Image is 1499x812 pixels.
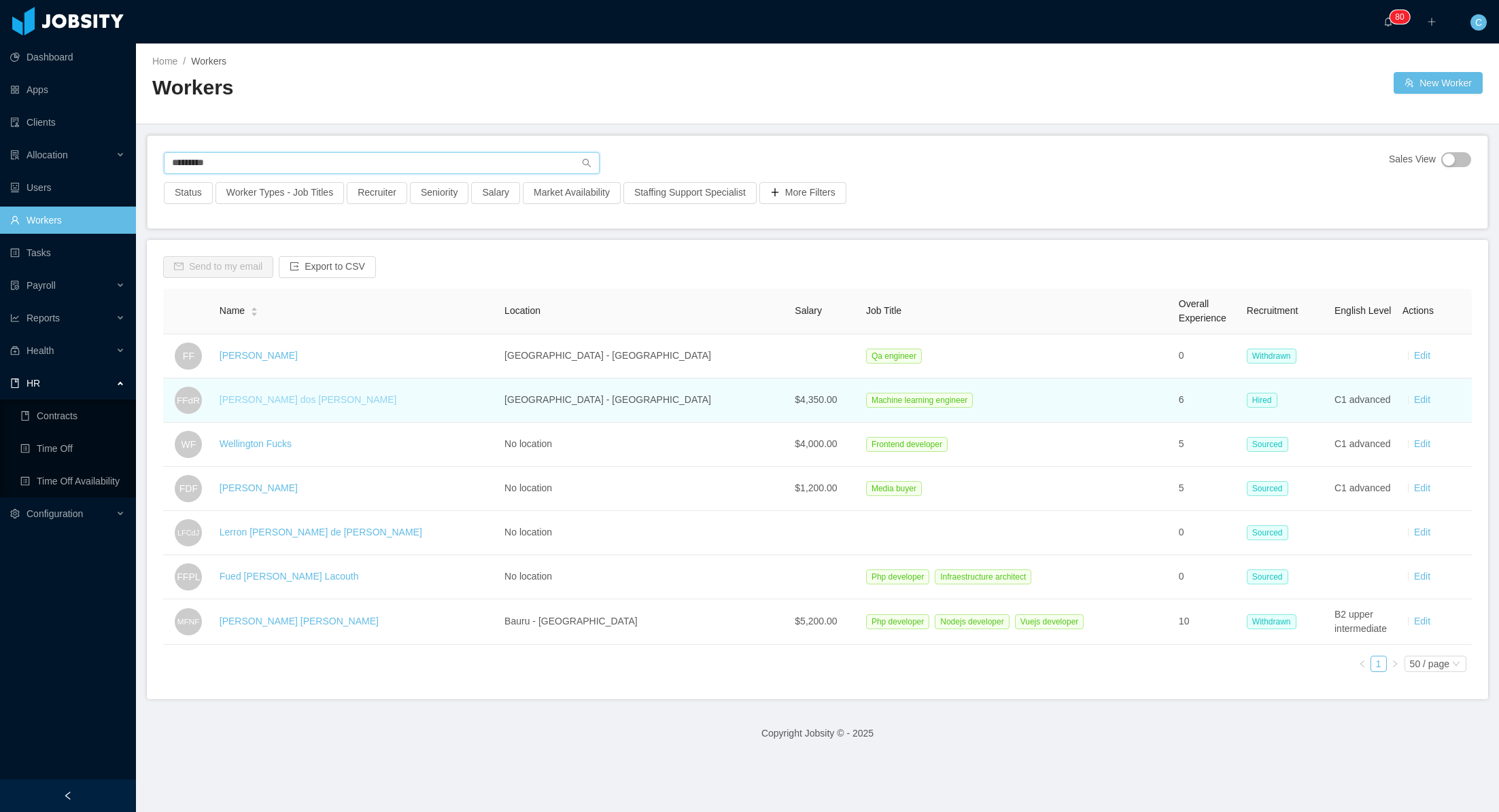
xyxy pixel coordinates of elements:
[191,56,226,67] span: Workers
[499,467,789,511] td: No location
[20,467,125,495] a: icon: profileTime Off Availability
[183,56,186,67] span: /
[866,393,973,408] span: Machine learning engineer
[499,423,789,467] td: No location
[1354,656,1371,672] li: Previous Page
[220,394,397,405] a: [PERSON_NAME] dos [PERSON_NAME]
[220,527,422,537] a: Lerron [PERSON_NAME] de [PERSON_NAME]
[27,149,68,160] span: Allocation
[27,378,40,389] span: HR
[935,569,1031,584] span: Infraestructure architect
[1173,555,1241,599] td: 0
[866,614,929,629] span: Php developer
[1402,305,1434,316] span: Actions
[1452,660,1460,669] i: icon: down
[866,481,922,496] span: Media buyer
[179,475,198,502] span: FDF
[10,313,20,323] i: icon: line-chart
[27,280,56,291] span: Payroll
[1387,656,1403,672] li: Next Page
[27,345,54,356] span: Health
[1173,378,1241,423] td: 6
[1358,660,1366,668] i: icon: left
[1247,438,1294,449] a: Sourced
[220,438,292,449] a: Wellington Fucks
[935,614,1009,629] span: Nodejs developer
[1247,305,1298,316] span: Recruitment
[152,74,818,102] h2: Workers
[251,311,258,315] i: icon: caret-down
[10,174,125,201] a: icon: robotUsers
[1247,482,1294,493] a: Sourced
[1247,437,1288,452] span: Sourced
[499,511,789,555] td: No location
[136,710,1499,757] footer: Copyright Jobsity © - 2025
[1247,393,1277,408] span: Hired
[1414,394,1430,405] a: Edit
[1414,571,1430,582] a: Edit
[216,182,344,204] button: Worker Types - Job Titles
[623,182,757,204] button: Staffing Support Specialist
[1391,660,1399,668] i: icon: right
[1015,614,1084,629] span: Vuejs developer
[10,239,125,266] a: icon: profileTasks
[1414,616,1430,626] a: Edit
[1247,571,1294,582] a: Sourced
[499,378,789,423] td: [GEOGRAPHIC_DATA] - [GEOGRAPHIC_DATA]
[866,305,901,316] span: Job Title
[1173,599,1241,645] td: 10
[164,182,213,204] button: Status
[1475,14,1482,31] span: C
[866,349,922,364] span: Qa engineer
[152,56,177,67] a: Home
[1173,511,1241,555] td: 0
[759,182,846,204] button: icon: plusMore Filters
[1329,467,1397,511] td: C1 advanced
[1394,72,1483,94] button: icon: usergroup-addNew Worker
[795,305,822,316] span: Salary
[10,281,20,290] i: icon: file-protect
[1247,349,1296,364] span: Withdrawn
[499,555,789,599] td: No location
[177,610,200,633] span: MFNF
[10,76,125,103] a: icon: appstoreApps
[523,182,621,204] button: Market Availability
[10,378,20,388] i: icon: book
[1389,152,1436,167] span: Sales View
[1247,569,1288,584] span: Sourced
[347,182,407,204] button: Recruiter
[1247,616,1302,626] a: Withdrawn
[1179,298,1226,323] span: Overall Experience
[1383,17,1393,27] i: icon: bell
[1371,656,1387,672] li: 1
[177,522,199,543] span: LFCdJ
[279,256,376,278] button: icon: exportExport to CSV
[1410,656,1449,671] div: 50 / page
[250,305,258,315] div: Sort
[10,109,125,136] a: icon: auditClients
[1173,423,1241,467] td: 5
[183,342,194,370] span: FF
[177,563,200,590] span: FFPL
[1247,394,1283,405] a: Hired
[27,508,83,519] span: Configuration
[795,438,837,449] span: $4,000.00
[1329,378,1397,423] td: C1 advanced
[220,616,379,626] a: [PERSON_NAME] [PERSON_NAME]
[1247,614,1296,629] span: Withdrawn
[1414,350,1430,361] a: Edit
[220,350,298,361] a: [PERSON_NAME]
[1247,350,1302,361] a: Withdrawn
[471,182,520,204] button: Salary
[1390,10,1409,24] sup: 80
[177,387,200,413] span: FFdR
[251,306,258,310] i: icon: caret-up
[1247,527,1294,537] a: Sourced
[1427,17,1436,27] i: icon: plus
[20,402,125,429] a: icon: bookContracts
[10,207,125,234] a: icon: userWorkers
[795,616,837,626] span: $5,200.00
[220,482,298,493] a: [PERSON_NAME]
[866,437,948,452] span: Frontend developer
